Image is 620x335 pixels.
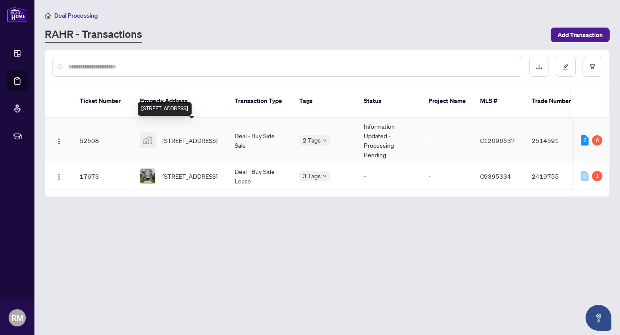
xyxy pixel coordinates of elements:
th: Trade Number [525,84,585,118]
span: download [536,64,542,70]
button: download [529,57,549,77]
img: logo [7,6,28,22]
span: down [322,174,327,178]
th: Transaction Type [228,84,292,118]
button: filter [583,57,602,77]
span: C12096537 [480,136,515,144]
div: 6 [592,135,602,146]
td: 17673 [73,163,133,189]
img: Logo [56,174,62,180]
td: - [422,163,473,189]
span: 3 Tags [303,171,321,181]
td: - [357,163,422,189]
td: Deal - Buy Side Lease [228,163,292,189]
button: Open asap [586,305,611,331]
span: filter [589,64,595,70]
span: home [45,12,51,19]
button: Logo [52,169,66,183]
span: 2 Tags [303,135,321,145]
td: 2514591 [525,118,585,163]
span: down [322,138,327,143]
img: thumbnail-img [140,169,155,183]
div: 0 [581,171,589,181]
span: RM [12,312,23,324]
span: [STREET_ADDRESS] [162,136,217,145]
span: Add Transaction [558,28,603,42]
th: MLS # [473,84,525,118]
button: Logo [52,133,66,147]
td: 52508 [73,118,133,163]
td: - [422,118,473,163]
span: [STREET_ADDRESS] [162,171,217,181]
img: Logo [56,138,62,145]
div: 6 [581,135,589,146]
div: 1 [592,171,602,181]
th: Project Name [422,84,473,118]
a: RAHR - Transactions [45,27,142,43]
img: thumbnail-img [140,133,155,148]
td: Deal - Buy Side Sale [228,118,292,163]
button: edit [556,57,576,77]
th: Tags [292,84,357,118]
th: Property Address [133,84,228,118]
th: Status [357,84,422,118]
span: edit [563,64,569,70]
td: 2419755 [525,163,585,189]
span: Deal Processing [54,12,98,19]
div: [STREET_ADDRESS] [138,102,192,116]
th: Ticket Number [73,84,133,118]
button: Add Transaction [551,28,610,42]
span: C9395334 [480,172,511,180]
td: Information Updated - Processing Pending [357,118,422,163]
